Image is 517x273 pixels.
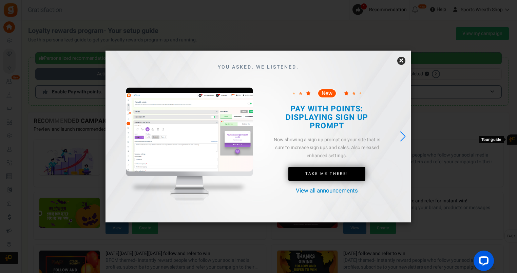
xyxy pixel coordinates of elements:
span: New [322,91,332,96]
div: Next slide [398,129,407,144]
a: View all announcements [296,188,358,194]
img: screenshot [126,93,253,172]
a: Take Me There! [288,167,365,181]
h2: PAY WITH POINTS: DISPLAYING SIGN UP PROMPT [275,105,379,131]
img: mockup [126,88,253,217]
a: × [397,57,405,65]
div: Now showing a sign up prompt on your site that is sure to increase sign ups and sales. Also relea... [269,136,384,160]
span: YOU ASKED. WE LISTENED. [218,65,299,70]
div: Tour guide [479,136,504,144]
